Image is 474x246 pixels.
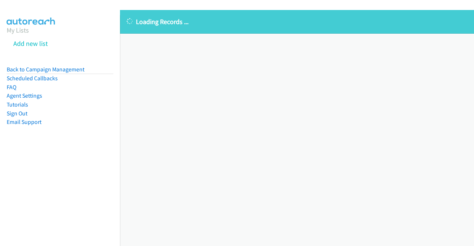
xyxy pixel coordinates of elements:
a: Scheduled Callbacks [7,75,58,82]
p: Loading Records ... [127,17,467,27]
a: Back to Campaign Management [7,66,84,73]
a: My Lists [7,26,29,34]
a: FAQ [7,84,16,91]
a: Tutorials [7,101,28,108]
a: Email Support [7,118,41,125]
a: Agent Settings [7,92,42,99]
a: Sign Out [7,110,27,117]
a: Add new list [13,39,48,48]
